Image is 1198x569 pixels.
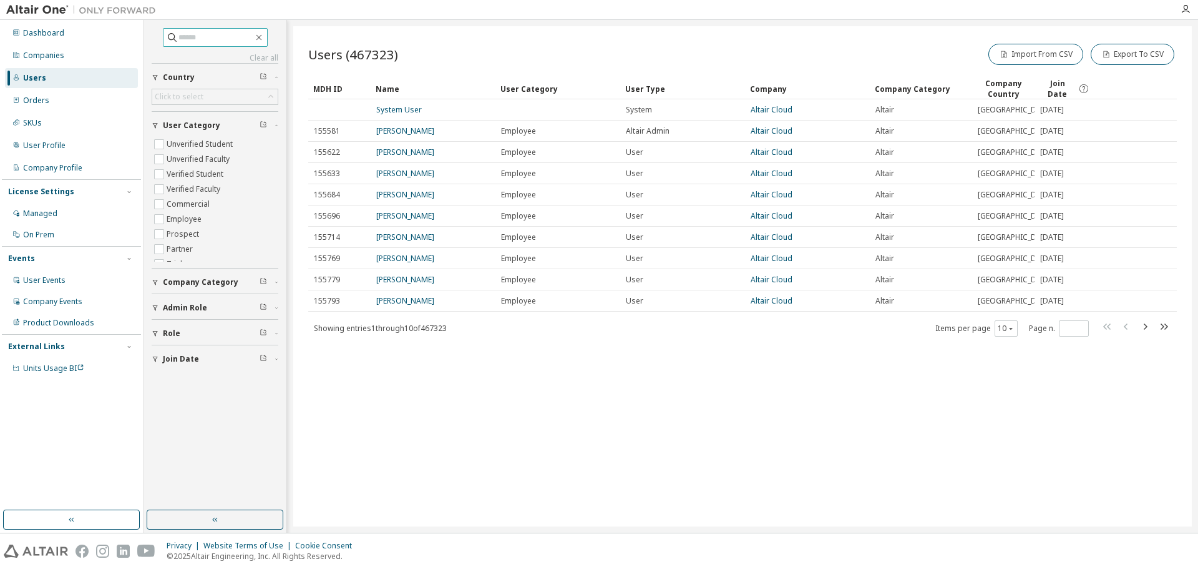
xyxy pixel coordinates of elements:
a: [PERSON_NAME] [376,147,434,157]
div: Product Downloads [23,318,94,328]
div: Website Terms of Use [203,541,295,551]
span: Altair [875,169,894,179]
a: Altair Cloud [751,168,792,179]
span: Clear filter [260,303,267,313]
label: Commercial [167,197,212,212]
span: Employee [501,254,536,264]
span: [DATE] [1040,232,1064,242]
span: [GEOGRAPHIC_DATA] [978,126,1053,136]
label: Unverified Student [167,137,235,152]
span: 155779 [314,275,340,285]
label: Verified Student [167,167,226,182]
button: Company Category [152,269,278,296]
label: Employee [167,212,204,227]
span: System [626,105,652,115]
span: [DATE] [1040,254,1064,264]
div: Click to select [152,89,278,104]
button: Role [152,320,278,347]
img: instagram.svg [96,545,109,558]
button: Admin Role [152,294,278,322]
div: Company Events [23,297,82,307]
span: 155633 [314,169,340,179]
span: Employee [501,275,536,285]
span: Altair [875,296,894,306]
a: [PERSON_NAME] [376,210,434,221]
span: [GEOGRAPHIC_DATA] [978,147,1053,157]
span: Country [163,72,195,82]
span: User [626,147,643,157]
a: System User [376,104,422,115]
a: [PERSON_NAME] [376,253,434,264]
div: Users [23,73,46,83]
span: User Category [163,121,220,131]
span: [GEOGRAPHIC_DATA] [978,169,1053,179]
span: [DATE] [1040,190,1064,200]
a: Altair Cloud [751,295,792,306]
a: [PERSON_NAME] [376,274,434,285]
a: [PERSON_NAME] [376,168,434,179]
a: Altair Cloud [751,274,792,285]
span: Altair [875,254,894,264]
span: 155714 [314,232,340,242]
span: 155684 [314,190,340,200]
span: 155581 [314,126,340,136]
a: [PERSON_NAME] [376,295,434,306]
span: Altair [875,232,894,242]
a: [PERSON_NAME] [376,189,434,200]
span: [GEOGRAPHIC_DATA] [978,190,1053,200]
p: © 2025 Altair Engineering, Inc. All Rights Reserved. [167,551,359,562]
span: Clear filter [260,277,267,287]
div: External Links [8,342,65,352]
div: User Events [23,275,66,285]
div: Click to select [155,92,203,102]
div: Company [750,79,865,99]
span: User [626,254,643,264]
span: [GEOGRAPHIC_DATA] [978,105,1053,115]
span: User [626,296,643,306]
span: [GEOGRAPHIC_DATA] [978,275,1053,285]
span: Altair [875,105,894,115]
span: Join Date [163,354,199,364]
button: Country [152,64,278,91]
div: Privacy [167,541,203,551]
span: [GEOGRAPHIC_DATA] [978,254,1053,264]
label: Unverified Faculty [167,152,232,167]
span: User [626,232,643,242]
span: Employee [501,190,536,200]
span: Altair [875,211,894,221]
div: Events [8,254,35,264]
a: Altair Cloud [751,232,792,242]
a: [PERSON_NAME] [376,232,434,242]
span: Clear filter [260,72,267,82]
button: Import From CSV [988,44,1083,65]
span: User [626,190,643,200]
span: Admin Role [163,303,207,313]
a: Altair Cloud [751,104,792,115]
span: [DATE] [1040,275,1064,285]
a: Altair Cloud [751,253,792,264]
button: 10 [998,324,1015,334]
span: Company Category [163,277,238,287]
span: Clear filter [260,329,267,339]
div: User Profile [23,141,66,151]
span: User [626,169,643,179]
div: User Type [625,79,740,99]
div: MDH ID [313,79,366,99]
span: User [626,211,643,221]
span: Employee [501,232,536,242]
span: 155769 [314,254,340,264]
span: [DATE] [1040,211,1064,221]
div: On Prem [23,230,54,240]
span: Showing entries 1 through 10 of 467323 [314,323,447,334]
label: Partner [167,242,195,257]
span: Altair [875,126,894,136]
img: facebook.svg [75,545,89,558]
img: youtube.svg [137,545,155,558]
span: [DATE] [1040,126,1064,136]
div: Cookie Consent [295,541,359,551]
span: Altair [875,147,894,157]
span: Clear filter [260,354,267,364]
div: License Settings [8,187,74,197]
span: Clear filter [260,121,267,131]
div: Managed [23,209,57,219]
